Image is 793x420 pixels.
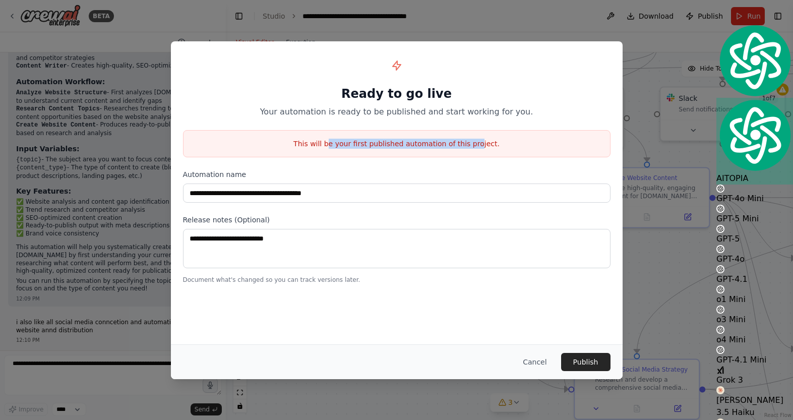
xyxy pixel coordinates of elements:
img: gpt-black.svg [716,185,724,193]
div: GPT-4.1 Mini [716,346,793,366]
p: Your automation is ready to be published and start working for you. [183,106,611,118]
label: Automation name [183,169,611,179]
h1: Ready to go live [183,86,611,102]
div: Grok 3 [716,366,793,386]
img: gpt-black.svg [716,306,724,314]
p: This will be your first published automation of this project. [184,139,610,149]
div: [PERSON_NAME] 3.5 Haiku [716,386,793,418]
img: gpt-black.svg [716,265,724,273]
img: gpt-black.svg [716,245,724,253]
div: o4 Mini [716,326,793,346]
button: Cancel [515,353,555,371]
p: Document what's changed so you can track versions later. [183,276,611,284]
div: GPT-4o [716,245,793,265]
img: claude-35-haiku.svg [716,386,724,394]
label: Release notes (Optional) [183,215,611,225]
div: GPT-4o Mini [716,185,793,205]
img: logo.svg [716,23,793,98]
img: gpt-black.svg [716,285,724,293]
button: Publish [561,353,611,371]
img: gpt-black.svg [716,205,724,213]
img: gpt-black.svg [716,225,724,233]
div: GPT-4.1 [716,265,793,285]
img: gpt-black.svg [716,326,724,334]
div: GPT-5 Mini [716,205,793,225]
img: gpt-black.svg [716,346,724,354]
div: o3 Mini [716,306,793,326]
img: logo.svg [716,98,793,172]
div: GPT-5 [716,225,793,245]
div: AITOPIA [716,98,793,185]
div: o1 Mini [716,285,793,306]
